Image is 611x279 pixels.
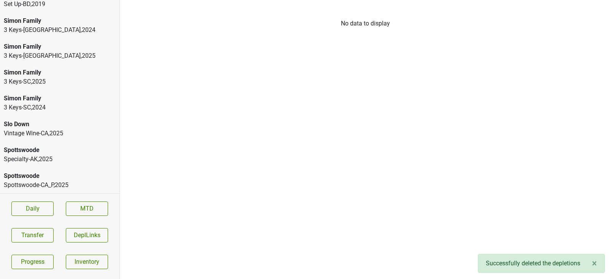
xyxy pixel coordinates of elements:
a: Daily [11,201,54,216]
a: MTD [66,201,108,216]
a: Inventory [66,255,108,269]
a: Progress [11,255,54,269]
div: Successfully deleted the depletions [478,254,605,273]
div: Simon Family [4,68,116,77]
div: Simon Family [4,16,116,25]
div: Spottswoode-CA_P , 2025 [4,181,116,190]
span: × [592,258,597,269]
div: 3 Keys-[GEOGRAPHIC_DATA] , 2025 [4,51,116,60]
div: Simon Family [4,94,116,103]
div: Vintage Wine-CA , 2025 [4,129,116,138]
div: 3 Keys-SC , 2024 [4,103,116,112]
div: Slo Down [4,120,116,129]
div: 3 Keys-SC , 2025 [4,77,116,86]
button: DeplLinks [66,228,108,243]
button: Transfer [11,228,54,243]
div: Spottswoode [4,146,116,155]
div: Specialty-AK , 2025 [4,155,116,164]
div: No data to display [120,19,611,28]
div: 3 Keys-[GEOGRAPHIC_DATA] , 2024 [4,25,116,35]
div: Spottswoode [4,171,116,181]
div: Simon Family [4,42,116,51]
